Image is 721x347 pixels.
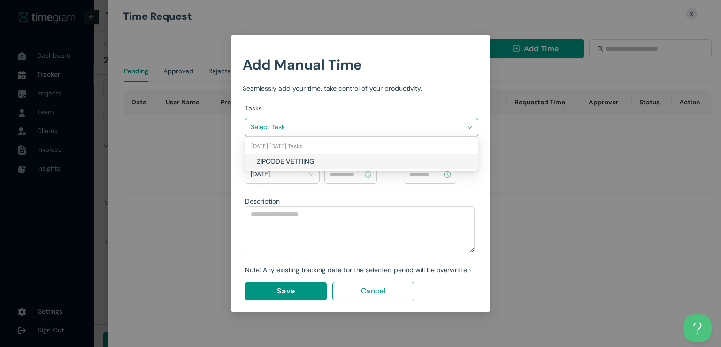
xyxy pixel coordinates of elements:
span: Save [277,285,295,297]
button: Save [245,282,327,300]
div: Tasks [245,103,478,113]
span: Cancel [361,285,386,297]
button: Cancel [332,282,414,300]
h1: Add Manual Time [243,54,478,76]
h1: ZIPCODE VETTI|NG [257,156,367,166]
div: 11-09-2025 Thursday Tasks [245,139,478,154]
div: Seamlessly add your time, take control of your productivity. [243,83,478,94]
div: Note: Any existing tracking data for the selected period will be overwritten [245,265,475,275]
div: Description [245,196,475,206]
iframe: Toggle Customer Support [683,314,712,342]
span: Today [251,167,314,182]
